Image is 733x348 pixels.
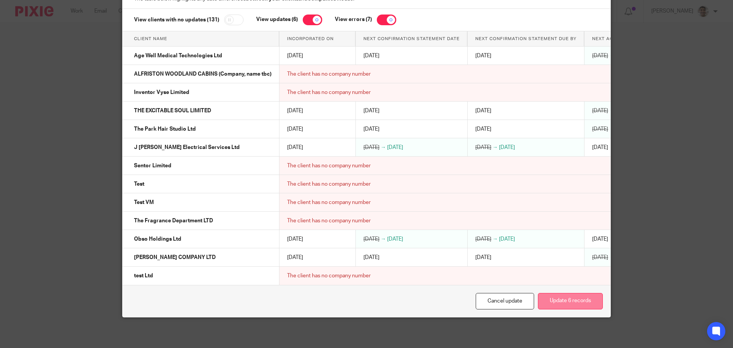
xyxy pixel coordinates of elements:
[245,17,298,22] label: View updates (6)
[287,145,303,150] span: [DATE]
[592,145,608,150] span: [DATE]
[381,236,386,242] span: →
[287,53,303,58] span: [DATE]
[123,31,279,47] th: Client name
[538,293,603,309] button: Update 6 records
[123,83,279,102] td: Inventor Vyse Limited
[363,53,379,58] span: [DATE]
[363,108,379,113] span: [DATE]
[123,230,279,248] td: Obso Holdings Ltd
[592,236,608,242] span: [DATE]
[123,47,279,65] td: Age Well Medical Technologies Ltd
[279,31,356,47] th: Incorporated on
[475,236,491,242] span: [DATE]
[363,255,379,260] span: [DATE]
[123,248,279,267] td: [PERSON_NAME] COMPANY LTD
[475,53,491,58] span: [DATE]
[475,108,491,113] span: [DATE]
[363,145,379,150] span: [DATE]
[499,236,515,242] span: [DATE]
[609,255,615,260] span: →
[287,236,303,242] span: [DATE]
[287,108,303,113] span: [DATE]
[499,145,515,150] span: [DATE]
[123,138,279,157] td: J [PERSON_NAME] Electrical Services Ltd
[592,126,608,132] span: [DATE]
[323,17,372,22] label: View errors (7)
[387,236,403,242] span: [DATE]
[123,175,279,193] td: Test
[609,53,615,58] span: →
[475,145,491,150] span: [DATE]
[592,53,608,58] span: [DATE]
[363,126,379,132] span: [DATE]
[123,267,279,285] td: test Ltd
[609,108,615,113] span: →
[584,31,674,47] th: Next accounts made up to
[123,157,279,175] td: Sentor Limited
[123,65,279,83] td: ALFRISTON WOODLAND CABINS (Company, name tbc)
[123,120,279,138] td: The Park Hair Studio Ltd
[287,126,303,132] span: [DATE]
[123,193,279,212] td: Test VM
[475,255,491,260] span: [DATE]
[381,145,386,150] span: →
[123,212,279,230] td: The Fragrance Department LTD
[287,255,303,260] span: [DATE]
[356,31,468,47] th: Next confirmation statement date
[592,255,608,260] span: [DATE]
[134,17,219,22] label: View clients with no updates (131)
[468,31,584,47] th: Next confirmation statement due by
[123,102,279,120] td: THE EXCITABLE SOUL LIMITED
[609,126,615,132] span: →
[387,145,403,150] span: [DATE]
[592,108,608,113] span: [DATE]
[492,236,498,242] span: →
[363,236,379,242] span: [DATE]
[475,126,491,132] span: [DATE]
[492,145,498,150] span: →
[476,293,534,309] a: Cancel update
